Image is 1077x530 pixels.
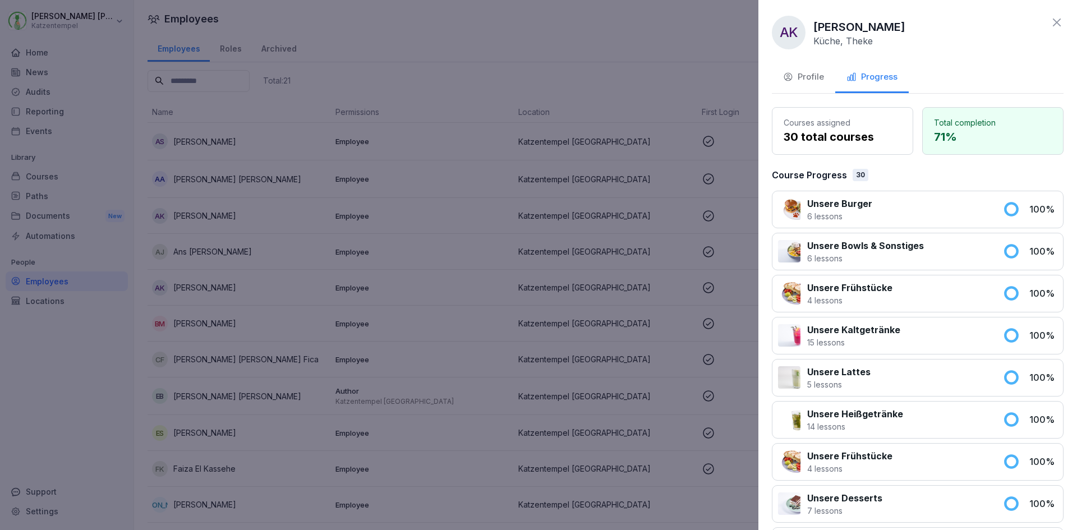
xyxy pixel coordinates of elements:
[1029,287,1057,300] p: 100 %
[807,210,872,222] p: 6 lessons
[1029,245,1057,258] p: 100 %
[807,252,924,264] p: 6 lessons
[807,323,900,337] p: Unsere Kaltgetränke
[934,117,1052,128] p: Total completion
[934,128,1052,145] p: 71 %
[772,63,835,93] button: Profile
[807,239,924,252] p: Unsere Bowls & Sonstiges
[807,379,871,390] p: 5 lessons
[772,16,806,49] div: AK
[783,71,824,84] div: Profile
[1029,329,1057,342] p: 100 %
[807,463,892,474] p: 4 lessons
[784,117,901,128] p: Courses assigned
[1029,455,1057,468] p: 100 %
[807,294,892,306] p: 4 lessons
[807,365,871,379] p: Unsere Lattes
[1029,413,1057,426] p: 100 %
[807,337,900,348] p: 15 lessons
[772,168,847,182] p: Course Progress
[853,169,868,181] div: 30
[807,505,882,517] p: 7 lessons
[784,128,901,145] p: 30 total courses
[1029,497,1057,510] p: 100 %
[813,35,873,47] p: Küche, Theke
[807,491,882,505] p: Unsere Desserts
[1029,371,1057,384] p: 100 %
[813,19,905,35] p: [PERSON_NAME]
[807,281,892,294] p: Unsere Frühstücke
[846,71,897,84] div: Progress
[807,407,903,421] p: Unsere Heißgetränke
[835,63,909,93] button: Progress
[1029,202,1057,216] p: 100 %
[807,197,872,210] p: Unsere Burger
[807,421,903,432] p: 14 lessons
[807,449,892,463] p: Unsere Frühstücke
